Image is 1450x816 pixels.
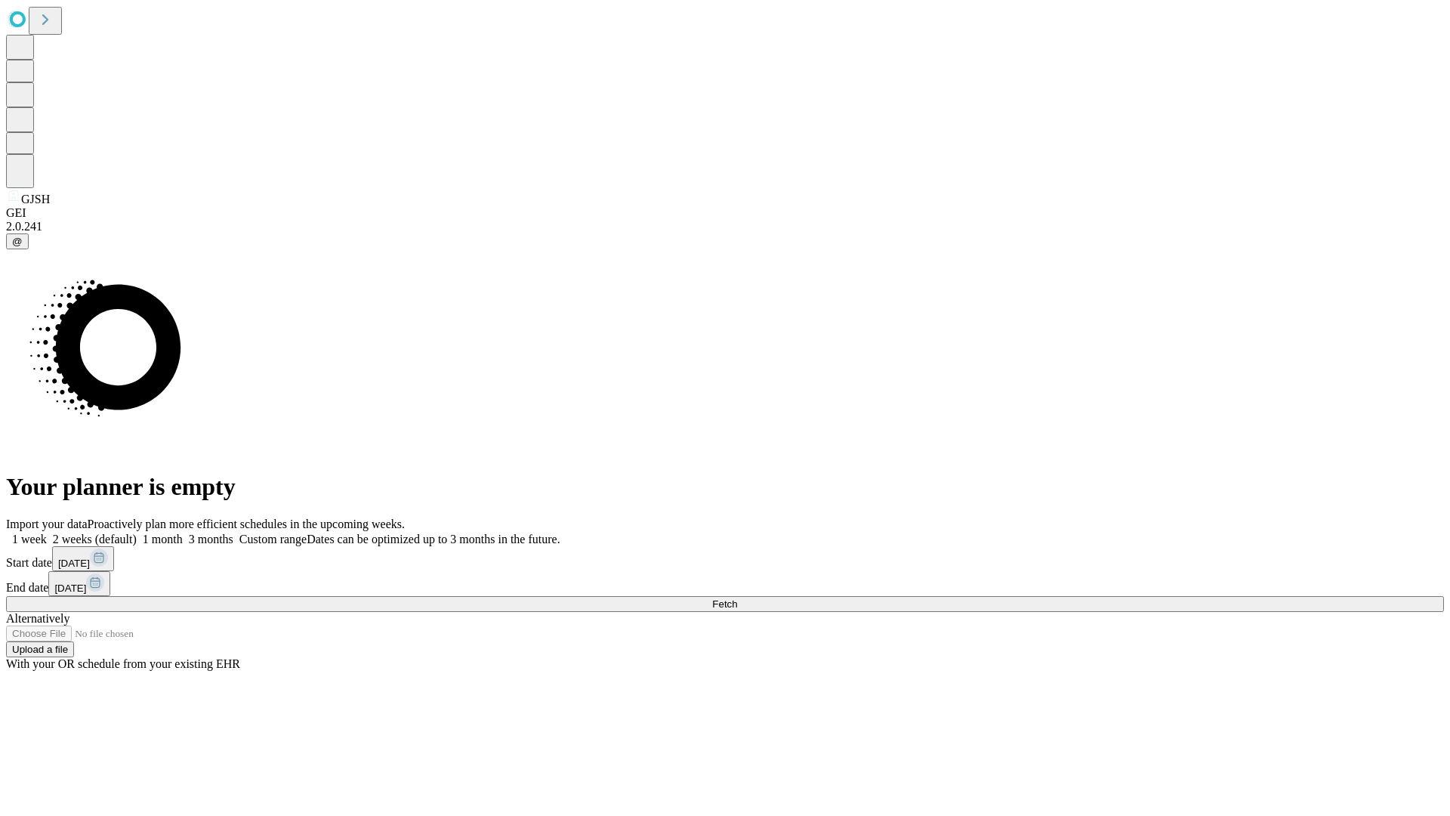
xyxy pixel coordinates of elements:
div: 2.0.241 [6,220,1444,233]
span: Alternatively [6,612,69,625]
button: [DATE] [48,571,110,596]
span: 2 weeks (default) [53,533,137,546]
div: End date [6,571,1444,596]
span: [DATE] [58,558,90,569]
span: [DATE] [54,583,86,594]
span: @ [12,236,23,247]
span: 1 month [143,533,183,546]
span: 3 months [189,533,233,546]
span: 1 week [12,533,47,546]
button: @ [6,233,29,249]
span: Dates can be optimized up to 3 months in the future. [307,533,560,546]
div: Start date [6,546,1444,571]
button: [DATE] [52,546,114,571]
span: Proactively plan more efficient schedules in the upcoming weeks. [88,518,405,530]
span: GJSH [21,193,50,206]
button: Fetch [6,596,1444,612]
h1: Your planner is empty [6,473,1444,501]
span: Custom range [239,533,307,546]
div: GEI [6,206,1444,220]
span: Fetch [712,598,737,610]
button: Upload a file [6,641,74,657]
span: Import your data [6,518,88,530]
span: With your OR schedule from your existing EHR [6,657,240,670]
